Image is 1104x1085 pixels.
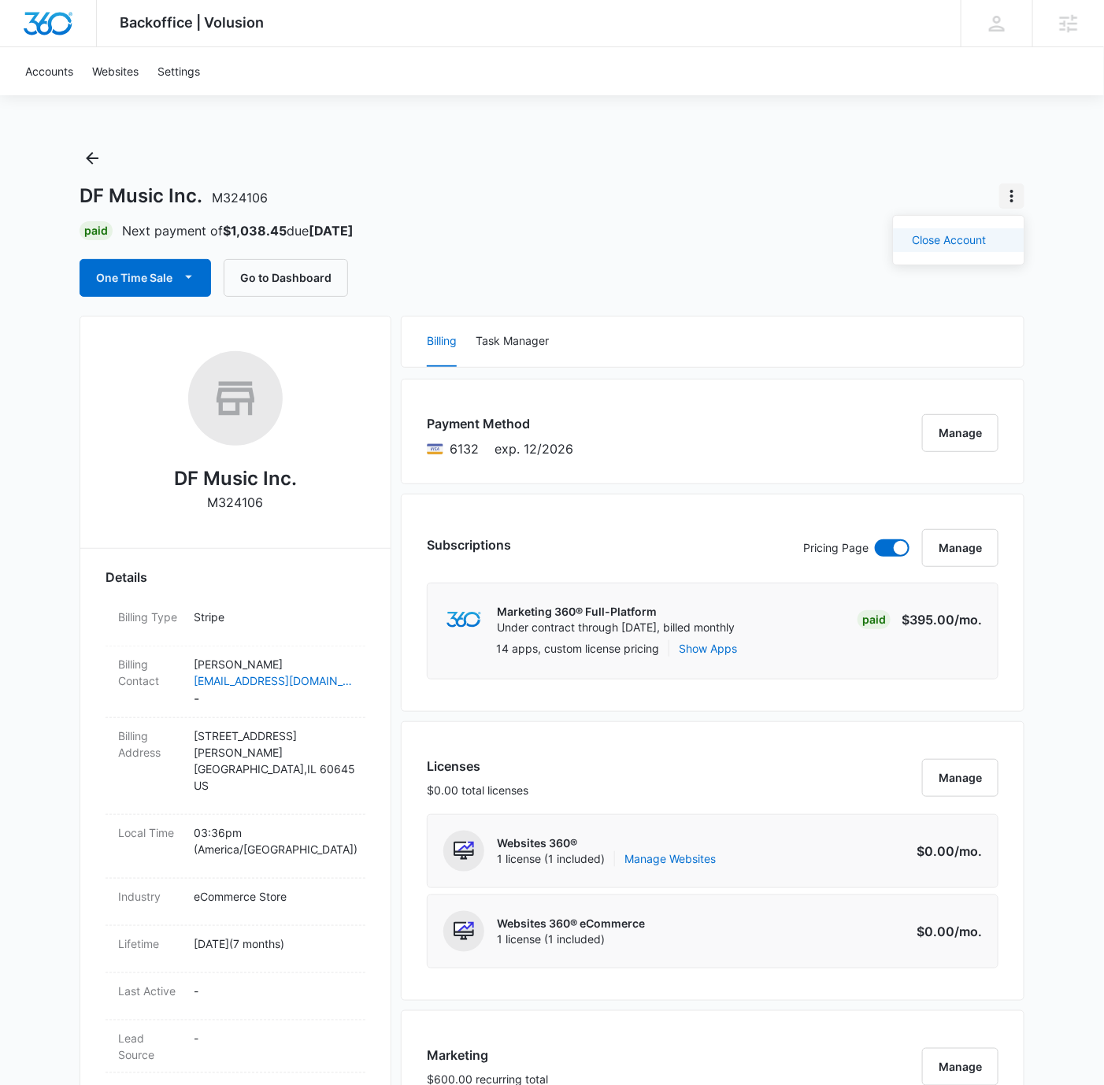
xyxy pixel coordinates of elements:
dt: Lifetime [118,935,181,952]
span: /mo. [954,612,982,628]
div: Keywords by Traffic [174,93,265,103]
dt: Billing Type [118,609,181,625]
dt: Industry [118,888,181,905]
button: Billing [427,317,457,367]
p: [STREET_ADDRESS][PERSON_NAME] [GEOGRAPHIC_DATA] , IL 60645 US [194,728,353,794]
p: [PERSON_NAME] [194,656,353,672]
img: logo_orange.svg [25,25,38,38]
div: Lead Source- [106,1020,365,1073]
span: 1 license (1 included) [497,931,645,947]
h3: Payment Method [427,414,573,433]
span: Visa ending with [450,439,479,458]
div: Local Time03:36pm (America/[GEOGRAPHIC_DATA]) [106,815,365,879]
span: exp. 12/2026 [495,439,573,458]
button: Actions [999,183,1024,209]
div: Lifetime[DATE](7 months) [106,926,365,973]
img: marketing360Logo [446,612,480,628]
p: 14 apps, custom license pricing [496,640,659,657]
p: Next payment of due [122,221,354,240]
h2: DF Music Inc. [174,465,297,493]
p: Under contract through [DATE], billed monthly [497,620,735,635]
span: /mo. [954,843,982,859]
div: Paid [80,221,113,240]
dt: Lead Source [118,1030,181,1063]
p: Marketing 360® Full-Platform [497,604,735,620]
button: Manage [922,414,998,452]
button: One Time Sale [80,259,211,297]
span: Details [106,568,147,587]
strong: [DATE] [309,223,354,239]
strong: $1,038.45 [223,223,287,239]
span: Backoffice | Volusion [120,14,265,31]
span: /mo. [954,924,982,939]
button: Close Account [894,228,1024,252]
dd: - [194,656,353,708]
span: M324106 [212,190,268,206]
a: Accounts [16,47,83,95]
h3: Marketing [427,1046,548,1065]
div: Billing Address[STREET_ADDRESS][PERSON_NAME][GEOGRAPHIC_DATA],IL 60645US [106,718,365,815]
button: Manage [922,759,998,797]
button: Go to Dashboard [224,259,348,297]
div: Domain Overview [60,93,141,103]
p: Websites 360® eCommerce [497,916,645,931]
dt: Billing Contact [118,656,181,689]
button: Task Manager [476,317,549,367]
p: - [194,1030,353,1046]
div: Close Account [913,235,987,246]
button: Manage [922,529,998,567]
img: website_grey.svg [25,41,38,54]
div: Domain: [DOMAIN_NAME] [41,41,173,54]
p: Pricing Page [803,539,869,557]
button: Back [80,146,105,171]
p: $0.00 [908,922,982,941]
a: [EMAIL_ADDRESS][DOMAIN_NAME] [194,672,353,689]
div: Paid [858,610,891,629]
dt: Local Time [118,824,181,841]
dt: Billing Address [118,728,181,761]
dt: Last Active [118,983,181,999]
a: Settings [148,47,209,95]
div: Billing Contact[PERSON_NAME][EMAIL_ADDRESS][DOMAIN_NAME]- [106,646,365,718]
div: IndustryeCommerce Store [106,879,365,926]
p: eCommerce Store [194,888,353,905]
p: M324106 [208,493,264,512]
p: $0.00 [908,842,982,861]
p: Websites 360® [497,835,716,851]
a: Manage Websites [624,851,716,867]
div: v 4.0.25 [44,25,77,38]
div: Billing TypeStripe [106,599,365,646]
h3: Subscriptions [427,535,511,554]
img: tab_keywords_by_traffic_grey.svg [157,91,169,104]
p: Stripe [194,609,353,625]
p: - [194,983,353,999]
div: Last Active- [106,973,365,1020]
p: $395.00 [902,610,982,629]
p: 03:36pm ( America/[GEOGRAPHIC_DATA] ) [194,824,353,857]
img: tab_domain_overview_orange.svg [43,91,55,104]
a: Websites [83,47,148,95]
span: 1 license (1 included) [497,851,716,867]
p: [DATE] ( 7 months ) [194,935,353,952]
h1: DF Music Inc. [80,184,268,208]
button: Show Apps [679,640,737,657]
h3: Licenses [427,757,528,776]
p: $0.00 total licenses [427,782,528,798]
